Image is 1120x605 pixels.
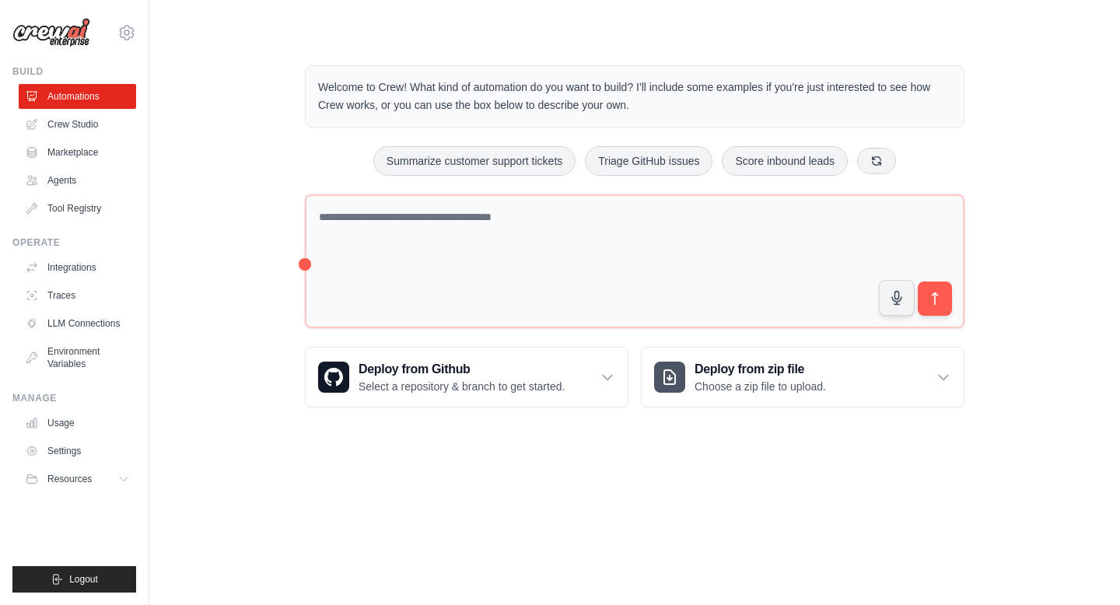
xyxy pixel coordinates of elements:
[19,339,136,376] a: Environment Variables
[19,255,136,280] a: Integrations
[47,473,92,485] span: Resources
[12,566,136,593] button: Logout
[19,84,136,109] a: Automations
[19,283,136,308] a: Traces
[373,146,576,176] button: Summarize customer support tickets
[12,236,136,249] div: Operate
[19,467,136,491] button: Resources
[12,18,90,47] img: Logo
[359,360,565,379] h3: Deploy from Github
[19,311,136,336] a: LLM Connections
[722,146,848,176] button: Score inbound leads
[19,439,136,463] a: Settings
[69,573,98,586] span: Logout
[695,379,826,394] p: Choose a zip file to upload.
[19,196,136,221] a: Tool Registry
[12,392,136,404] div: Manage
[359,379,565,394] p: Select a repository & branch to get started.
[19,112,136,137] a: Crew Studio
[19,411,136,435] a: Usage
[19,168,136,193] a: Agents
[585,146,712,176] button: Triage GitHub issues
[695,360,826,379] h3: Deploy from zip file
[1042,530,1120,605] iframe: Chat Widget
[318,79,951,114] p: Welcome to Crew! What kind of automation do you want to build? I'll include some examples if you'...
[12,65,136,78] div: Build
[19,140,136,165] a: Marketplace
